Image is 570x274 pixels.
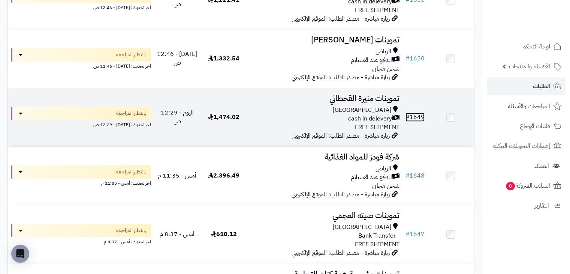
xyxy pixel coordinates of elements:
[250,94,399,103] h3: تموينات منيرة القحطاني
[116,110,147,117] span: بانتظار المراجعة
[520,121,550,131] span: طلبات الإرجاع
[405,171,425,180] a: #1648
[372,181,399,190] span: شحن مجاني
[11,237,151,245] div: اخر تحديث: أمس - 8:37 م
[348,114,392,123] span: cash in delevery
[534,161,549,171] span: العملاء
[333,223,391,232] span: [GEOGRAPHIC_DATA]
[116,227,147,234] span: بانتظار المراجعة
[11,3,151,11] div: اخر تحديث: [DATE] - 12:46 ص
[351,56,392,65] span: الدفع عند الاستلام
[355,6,399,15] span: FREE SHIPMENT
[211,230,237,239] span: 610.12
[506,182,515,190] span: 0
[116,51,147,59] span: بانتظار المراجعة
[372,64,399,73] span: شحن مجاني
[405,54,410,63] span: #
[405,230,410,239] span: #
[533,81,550,92] span: الطلبات
[157,50,197,67] span: [DATE] - 12:46 ص
[405,113,410,122] span: #
[487,137,566,155] a: إشعارات التحويلات البنكية
[405,54,425,63] a: #1650
[292,73,390,82] span: زيارة مباشرة - مصدر الطلب: الموقع الإلكتروني
[292,248,390,257] span: زيارة مباشرة - مصدر الطلب: الموقع الإلكتروني
[11,179,151,187] div: اخر تحديث: أمس - 11:35 م
[405,230,425,239] a: #1647
[355,123,399,132] span: FREE SHIPMENT
[333,106,391,114] span: [GEOGRAPHIC_DATA]
[208,54,239,63] span: 1,332.54
[292,14,390,23] span: زيارة مباشرة - مصدر الطلب: الموقع الإلكتروني
[351,173,392,182] span: الدفع عند الاستلام
[487,77,566,95] a: الطلبات
[493,141,550,151] span: إشعارات التحويلات البنكية
[116,168,147,176] span: بانتظار المراجعة
[487,38,566,56] a: لوحة التحكم
[250,211,399,220] h3: تموينات صيته العجمي
[508,101,550,111] span: المراجعات والأسئلة
[250,36,399,44] h3: تموينات [PERSON_NAME]
[160,230,194,239] span: أمس - 8:37 م
[487,177,566,195] a: السلات المتروكة0
[535,200,549,211] span: التقارير
[208,113,239,122] span: 1,474.02
[505,181,550,191] span: السلات المتروكة
[355,240,399,249] span: FREE SHIPMENT
[161,108,194,126] span: اليوم - 12:29 ص
[487,97,566,115] a: المراجعات والأسئلة
[487,117,566,135] a: طلبات الإرجاع
[376,164,391,173] span: الرياض
[250,153,399,161] h3: شركة فودز للمواد الغذائية
[487,157,566,175] a: العملاء
[376,47,391,56] span: الرياض
[208,171,239,180] span: 2,396.49
[11,62,151,69] div: اخر تحديث: [DATE] - 12:46 ص
[519,18,563,34] img: logo-2.png
[522,41,550,52] span: لوحة التحكم
[292,131,390,140] span: زيارة مباشرة - مصدر الطلب: الموقع الإلكتروني
[11,120,151,128] div: اخر تحديث: [DATE] - 12:29 ص
[292,190,390,199] span: زيارة مباشرة - مصدر الطلب: الموقع الإلكتروني
[358,232,396,240] span: Bank Transfer
[487,197,566,215] a: التقارير
[405,171,410,180] span: #
[11,245,29,263] div: Open Intercom Messenger
[158,171,196,180] span: أمس - 11:35 م
[509,61,550,72] span: الأقسام والمنتجات
[405,113,425,122] a: #1649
